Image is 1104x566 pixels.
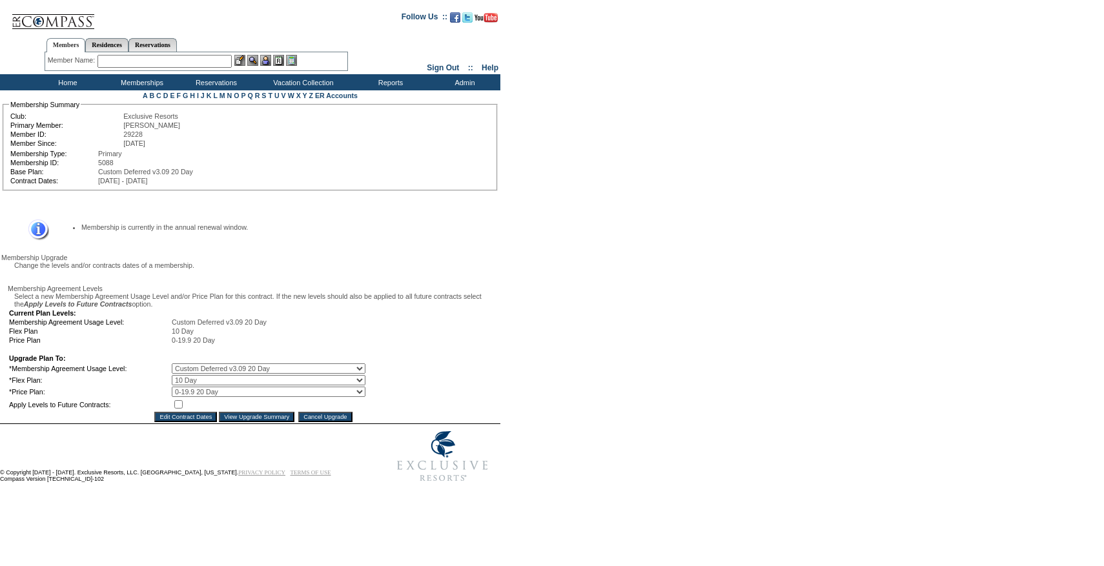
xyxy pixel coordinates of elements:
[81,223,478,231] li: Membership is currently in the annual renewal window.
[20,219,49,241] img: Information Message
[10,121,122,129] td: Primary Member:
[273,55,284,66] img: Reservations
[288,92,294,99] a: W
[9,318,170,326] td: Membership Agreement Usage Level:
[9,336,170,344] td: Price Plan
[247,92,252,99] a: Q
[427,63,459,72] a: Sign Out
[29,74,103,90] td: Home
[468,63,473,72] span: ::
[274,92,280,99] a: U
[10,139,122,147] td: Member Since:
[98,168,193,176] span: Custom Deferred v3.09 20 Day
[128,38,177,52] a: Reservations
[281,92,286,99] a: V
[426,74,500,90] td: Admin
[154,412,217,422] input: Edit Contract Dates
[255,92,260,99] a: R
[1,254,499,261] div: Membership Upgrade
[450,12,460,23] img: Become our fan on Facebook
[10,177,97,185] td: Contract Dates:
[8,285,499,292] div: Membership Agreement Levels
[252,74,352,90] td: Vacation Collection
[176,92,181,99] a: F
[9,398,170,410] td: Apply Levels to Future Contracts:
[296,92,301,99] a: X
[402,11,447,26] td: Follow Us ::
[9,375,170,385] td: *Flex Plan:
[201,92,205,99] a: J
[8,292,499,308] div: Select a new Membership Agreement Usage Level and/or Price Plan for this contract. If the new lev...
[10,112,122,120] td: Club:
[48,55,97,66] div: Member Name:
[385,424,500,489] img: Exclusive Resorts
[213,92,217,99] a: L
[103,74,178,90] td: Memberships
[10,159,97,167] td: Membership ID:
[123,130,143,138] span: 29228
[227,92,232,99] a: N
[475,16,498,24] a: Subscribe to our YouTube Channel
[163,92,169,99] a: D
[172,318,267,326] span: Custom Deferred v3.09 20 Day
[9,363,170,374] td: *Membership Agreement Usage Level:
[11,3,95,30] img: Compass Home
[98,150,122,157] span: Primary
[291,469,331,476] a: TERMS OF USE
[303,92,307,99] a: Y
[8,261,499,269] div: Change the levels and/or contracts dates of a membership.
[172,327,194,335] span: 10 Day
[10,168,97,176] td: Base Plan:
[241,92,246,99] a: P
[156,92,161,99] a: C
[170,92,174,99] a: E
[220,92,225,99] a: M
[98,177,148,185] span: [DATE] - [DATE]
[475,13,498,23] img: Subscribe to our YouTube Channel
[352,74,426,90] td: Reports
[9,309,365,317] td: Current Plan Levels:
[450,16,460,24] a: Become our fan on Facebook
[190,92,195,99] a: H
[143,92,147,99] a: A
[24,300,132,308] i: Apply Levels to Future Contracts
[247,55,258,66] img: View
[149,92,154,99] a: B
[9,101,81,108] legend: Membership Summary
[261,92,266,99] a: S
[98,159,114,167] span: 5088
[197,92,199,99] a: I
[219,412,294,422] input: View Upgrade Summary
[46,38,86,52] a: Members
[178,74,252,90] td: Reservations
[482,63,498,72] a: Help
[123,139,145,147] span: [DATE]
[9,327,170,335] td: Flex Plan
[238,469,285,476] a: PRIVACY POLICY
[309,92,313,99] a: Z
[123,121,180,129] span: [PERSON_NAME]
[10,130,122,138] td: Member ID:
[234,92,239,99] a: O
[260,55,271,66] img: Impersonate
[172,336,215,344] span: 0-19.9 20 Day
[462,12,473,23] img: Follow us on Twitter
[123,112,178,120] span: Exclusive Resorts
[10,150,97,157] td: Membership Type:
[268,92,272,99] a: T
[462,16,473,24] a: Follow us on Twitter
[9,387,170,397] td: *Price Plan:
[85,38,128,52] a: Residences
[9,354,365,362] td: Upgrade Plan To:
[298,412,352,422] input: Cancel Upgrade
[315,92,358,99] a: ER Accounts
[234,55,245,66] img: b_edit.gif
[183,92,188,99] a: G
[207,92,212,99] a: K
[286,55,297,66] img: b_calculator.gif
